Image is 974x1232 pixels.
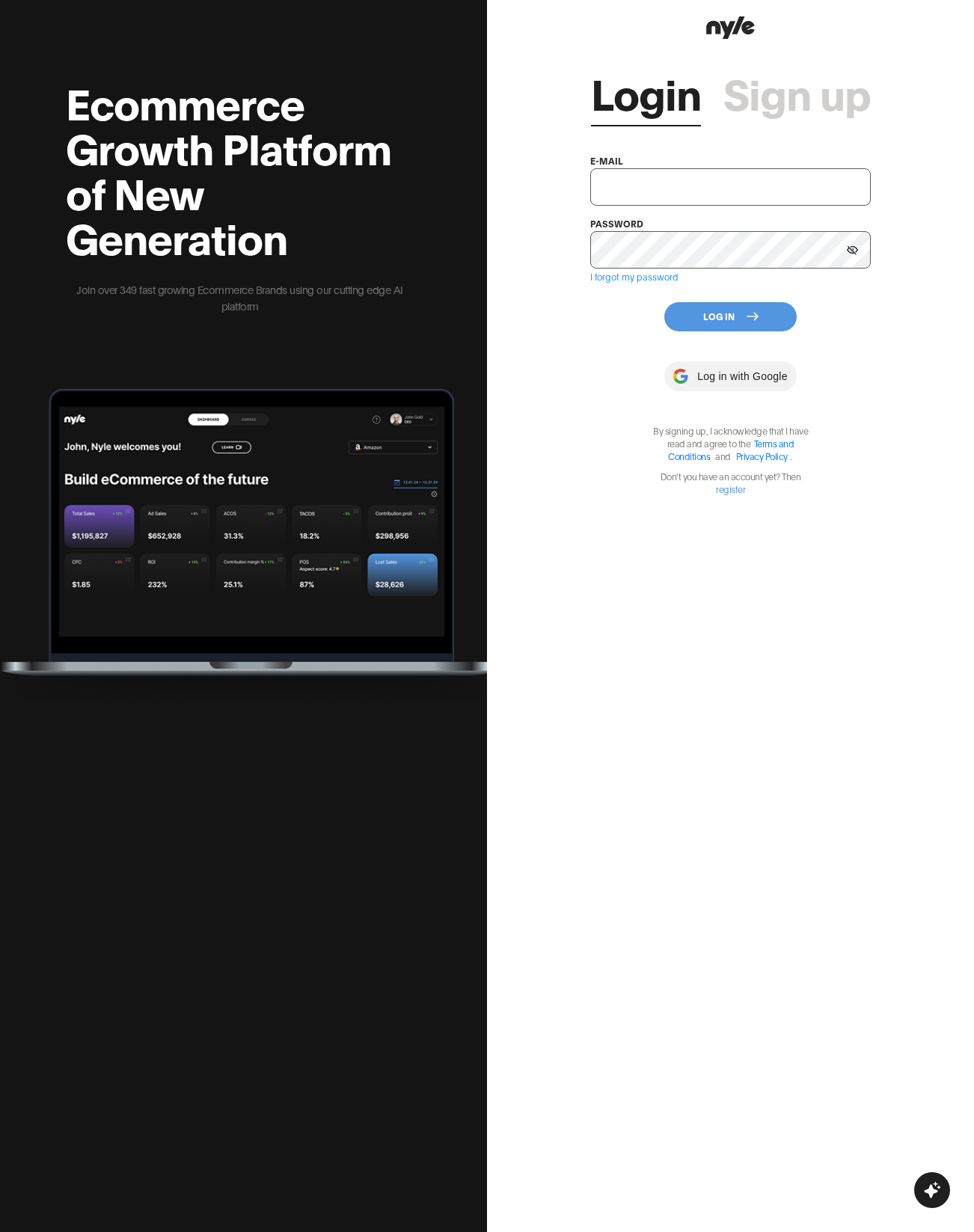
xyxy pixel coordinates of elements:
h2: Ecommerce Growth Platform of New Generation [66,79,414,259]
p: By signing up, I acknowledge that I have read and agree to the . [645,424,817,462]
a: register [716,483,745,494]
button: Log in with Google [664,361,796,391]
label: password [590,218,643,229]
a: I forgot my password [590,271,679,282]
button: Log In [664,302,797,331]
p: Join over 349 fast growing Ecommerce Brands using our cutting edge AI platform [66,281,414,314]
a: Terms and Conditions [668,438,794,462]
label: e-mail [590,155,623,166]
a: Login [591,70,701,114]
span: and [711,450,735,462]
a: Sign up [723,70,871,114]
p: Don't you have an account yet? Then [645,470,817,495]
a: Privacy Policy [736,450,788,462]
